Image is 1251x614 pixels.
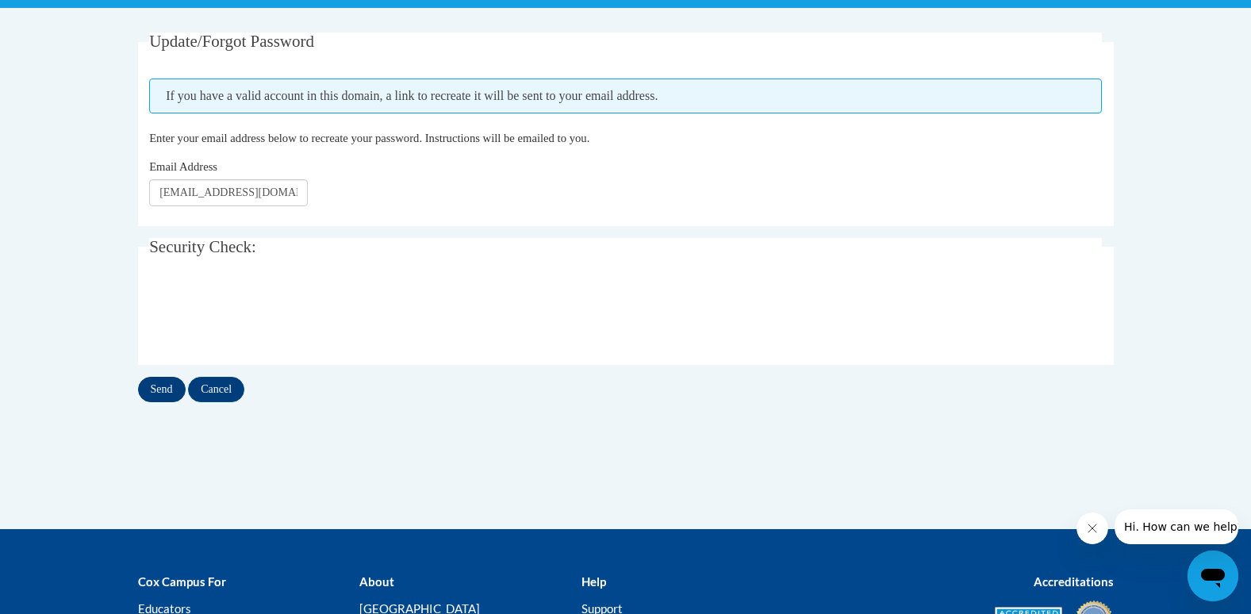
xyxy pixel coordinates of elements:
iframe: Message from company [1115,509,1238,544]
b: Accreditations [1034,574,1114,589]
span: If you have a valid account in this domain, a link to recreate it will be sent to your email addr... [149,79,1102,113]
iframe: reCAPTCHA [149,283,390,345]
b: About [359,574,394,589]
span: Hi. How can we help? [10,11,129,24]
span: Email Address [149,160,217,173]
b: Cox Campus For [138,574,226,589]
span: Update/Forgot Password [149,32,314,51]
iframe: Close message [1076,512,1108,544]
iframe: Button to launch messaging window [1188,551,1238,601]
input: Cancel [188,377,244,402]
input: Send [138,377,186,402]
b: Help [581,574,606,589]
span: Security Check: [149,237,256,256]
span: Enter your email address below to recreate your password. Instructions will be emailed to you. [149,132,589,144]
input: Email [149,179,308,206]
